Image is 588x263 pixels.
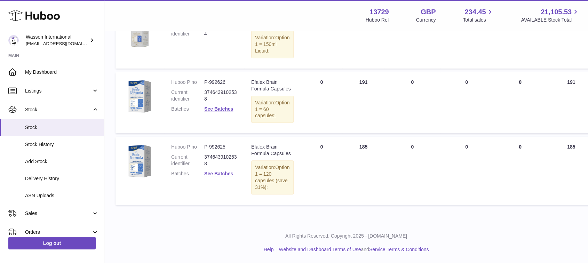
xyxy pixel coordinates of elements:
span: Total sales [463,17,494,23]
a: Service Terms & Conditions [369,247,429,252]
span: 0 [519,79,522,85]
span: Delivery History [25,175,99,182]
span: ASN Uploads [25,192,99,199]
span: My Dashboard [25,69,99,75]
a: Log out [8,237,96,249]
strong: GBP [421,7,436,17]
dt: Current identifier [171,24,204,37]
div: Variation: [251,96,294,123]
div: Huboo Ref [366,17,389,23]
td: 185 [342,137,384,205]
td: 0 [440,137,493,205]
dd: 3746439102538 [204,154,237,167]
span: AVAILABLE Stock Total [521,17,580,23]
td: 0 [301,137,342,205]
a: 21,105.53 AVAILABLE Stock Total [521,7,580,23]
span: Add Stock [25,158,99,165]
span: [EMAIL_ADDRESS][DOMAIN_NAME] [26,41,102,46]
dt: Current identifier [171,89,204,102]
td: 191 [342,72,384,133]
a: 234.45 Total sales [463,7,494,23]
td: 0 [342,7,384,68]
dd: 3746439102538 [204,89,237,102]
span: Option 1 = 60 capsules; [255,100,289,119]
div: Currency [416,17,436,23]
dt: Current identifier [171,154,204,167]
div: Wassen International [26,34,88,47]
a: See Batches [204,171,233,176]
td: 0 [301,72,342,133]
span: Stock [25,124,99,131]
span: Option 1 = 120 capsules (save 31%); [255,165,289,190]
p: All Rights Reserved. Copyright 2025 - [DOMAIN_NAME] [110,233,582,239]
a: Help [264,247,274,252]
td: 0 [440,72,493,133]
img: product image [122,79,157,114]
span: Stock [25,106,92,113]
div: Efalex Brain Formula Capsules [251,79,294,92]
div: Variation: [251,31,294,58]
span: 234.45 [464,7,486,17]
dt: Batches [171,106,204,112]
dd: 4144939991114 [204,24,237,37]
span: Option 1 = 150ml Liquid; [255,35,289,54]
td: 0 [384,7,440,68]
a: Website and Dashboard Terms of Use [279,247,361,252]
img: product image [122,14,157,49]
span: Stock History [25,141,99,148]
dt: Batches [171,170,204,177]
dd: P-992626 [204,79,237,86]
span: Orders [25,229,92,236]
span: Listings [25,88,92,94]
div: Efalex Brain Formula Capsules [251,144,294,157]
td: 0 [384,72,440,133]
li: and [276,246,429,253]
img: product image [122,144,157,178]
dt: Huboo P no [171,79,204,86]
td: 0 [384,137,440,205]
strong: 13729 [370,7,389,17]
span: 21,105.53 [541,7,572,17]
div: Variation: [251,160,294,194]
td: 0 [301,7,342,68]
dt: Huboo P no [171,144,204,150]
span: Sales [25,210,92,217]
a: See Batches [204,106,233,112]
td: 0 [440,7,493,68]
dd: P-992625 [204,144,237,150]
img: gemma.moses@wassen.com [8,35,19,46]
span: 0 [519,144,522,150]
